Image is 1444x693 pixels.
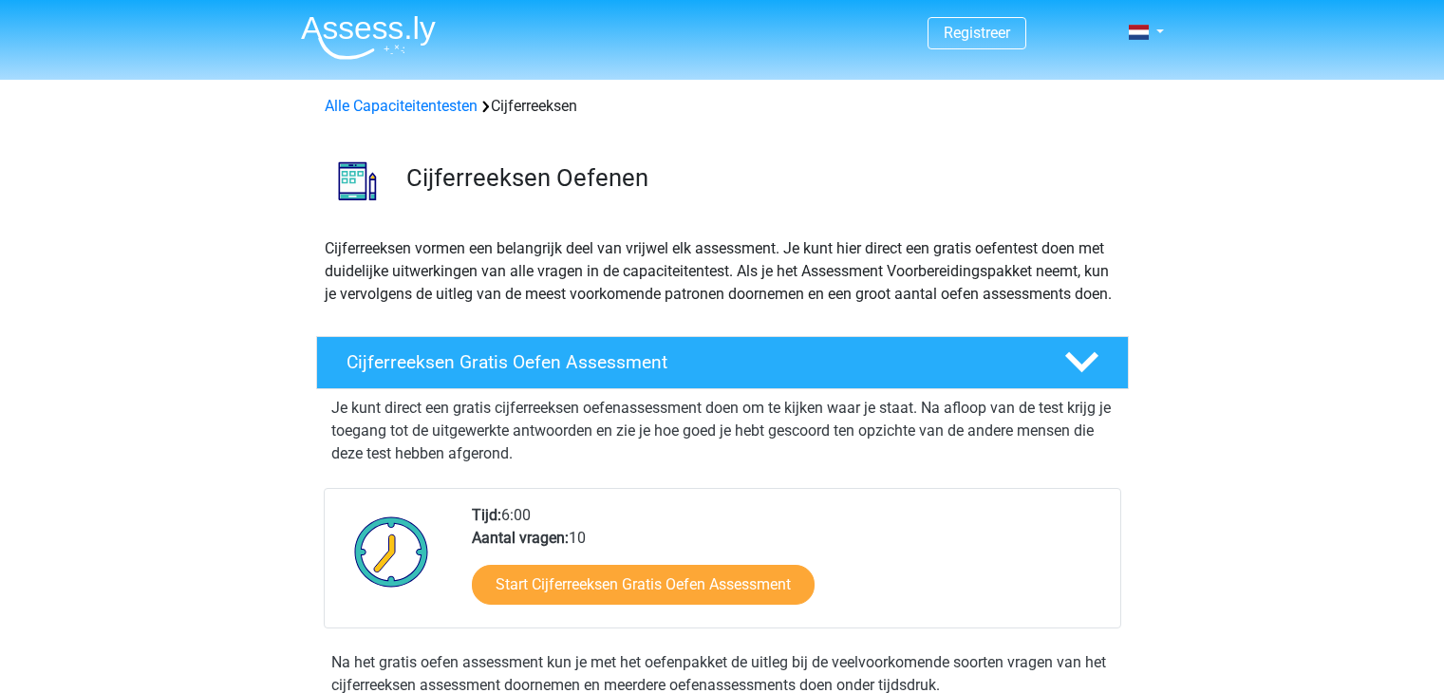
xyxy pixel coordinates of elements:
[472,506,501,524] b: Tijd:
[458,504,1119,627] div: 6:00 10
[347,351,1034,373] h4: Cijferreeksen Gratis Oefen Assessment
[309,336,1136,389] a: Cijferreeksen Gratis Oefen Assessment
[317,95,1128,118] div: Cijferreeksen
[406,163,1114,193] h3: Cijferreeksen Oefenen
[325,237,1120,306] p: Cijferreeksen vormen een belangrijk deel van vrijwel elk assessment. Je kunt hier direct een grat...
[472,565,815,605] a: Start Cijferreeksen Gratis Oefen Assessment
[301,15,436,60] img: Assessly
[344,504,440,599] img: Klok
[325,97,478,115] a: Alle Capaciteitentesten
[331,397,1114,465] p: Je kunt direct een gratis cijferreeksen oefenassessment doen om te kijken waar je staat. Na afloo...
[317,140,398,221] img: cijferreeksen
[472,529,569,547] b: Aantal vragen:
[944,24,1010,42] a: Registreer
